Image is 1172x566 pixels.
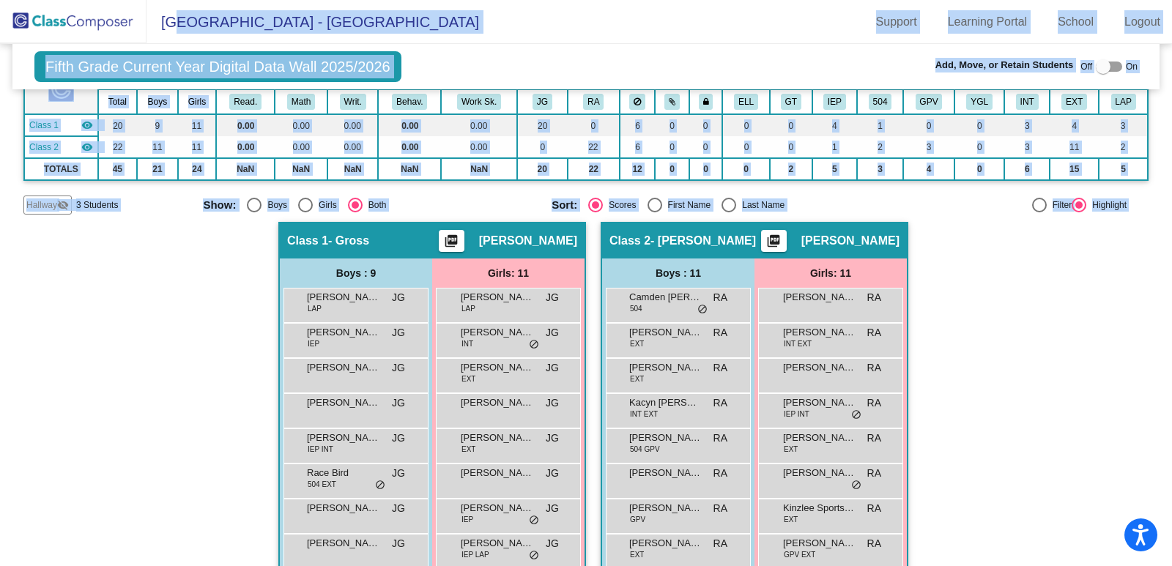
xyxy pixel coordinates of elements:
[137,136,178,158] td: 11
[761,230,787,252] button: Print Students Details
[620,136,655,158] td: 6
[546,501,559,516] span: JG
[857,136,903,158] td: 2
[823,94,846,110] button: IEP
[392,290,405,305] span: JG
[722,136,770,158] td: 0
[689,114,722,136] td: 0
[287,234,328,248] span: Class 1
[1080,60,1092,73] span: Off
[137,89,178,114] th: Boys
[533,94,552,110] button: JG
[441,114,516,136] td: 0.00
[629,395,702,410] span: Kacyn [PERSON_NAME]
[98,114,138,136] td: 20
[137,114,178,136] td: 9
[432,258,585,288] div: Girls: 11
[57,199,69,211] mat-icon: visibility_off
[655,114,689,136] td: 0
[783,536,856,551] span: [PERSON_NAME]
[1004,136,1050,158] td: 3
[630,549,644,560] span: EXT
[546,325,559,340] span: JG
[81,119,93,131] mat-icon: visibility
[867,395,881,411] span: RA
[713,360,727,376] span: RA
[689,89,722,114] th: Keep with teacher
[629,501,702,515] span: [PERSON_NAME] [PERSON_NAME]
[29,141,59,154] span: Class 2
[954,158,1004,180] td: 0
[722,158,770,180] td: 0
[770,136,812,158] td: 0
[461,536,534,551] span: [PERSON_NAME]
[783,431,856,445] span: [PERSON_NAME]
[313,198,337,212] div: Girls
[629,431,702,445] span: [PERSON_NAME] Oneowl
[308,338,319,349] span: IEP
[867,290,881,305] span: RA
[203,198,236,212] span: Show:
[1099,158,1148,180] td: 5
[552,198,577,212] span: Sort:
[966,94,993,110] button: YGL
[441,136,516,158] td: 0.00
[34,51,401,82] span: Fifth Grade Current Year Digital Data Wall 2025/2026
[378,158,441,180] td: NaN
[568,136,620,158] td: 22
[629,536,702,551] span: [PERSON_NAME]
[546,360,559,376] span: JG
[392,395,405,411] span: JG
[552,198,889,212] mat-radio-group: Select an option
[650,234,756,248] span: - [PERSON_NAME]
[262,198,287,212] div: Boys
[783,395,856,410] span: [PERSON_NAME]
[280,258,432,288] div: Boys : 9
[1016,94,1039,110] button: INT
[546,290,559,305] span: JG
[655,89,689,114] th: Keep with students
[713,431,727,446] span: RA
[736,198,785,212] div: Last Name
[630,444,660,455] span: 504 GPV
[98,136,138,158] td: 22
[178,136,217,158] td: 11
[812,89,858,114] th: Individualized Education Plan
[568,89,620,114] th: Ross Ashenfelter
[1111,94,1136,110] button: LAP
[936,10,1039,34] a: Learning Portal
[328,234,369,248] span: - Gross
[461,466,534,480] span: [PERSON_NAME]
[1126,60,1138,73] span: On
[851,409,861,421] span: do_not_disturb_alt
[784,514,798,525] span: EXT
[461,303,475,314] span: LAP
[784,549,815,560] span: GPV EXT
[783,290,856,305] span: [PERSON_NAME]
[568,114,620,136] td: 0
[216,158,275,180] td: NaN
[457,94,501,110] button: Work Sk.
[903,136,954,158] td: 3
[1086,198,1127,212] div: Highlight
[26,198,57,212] span: Hallway
[98,89,138,114] th: Total
[461,431,534,445] span: [PERSON_NAME]. [PERSON_NAME]
[857,158,903,180] td: 3
[630,514,645,525] span: GPV
[935,58,1074,72] span: Add, Move, or Retain Students
[441,158,516,180] td: NaN
[867,431,881,446] span: RA
[307,360,380,375] span: [PERSON_NAME]
[24,158,98,180] td: TOTALS
[629,360,702,375] span: [PERSON_NAME] [PERSON_NAME]
[770,114,812,136] td: 0
[178,114,217,136] td: 11
[1004,158,1050,180] td: 6
[713,466,727,481] span: RA
[1047,198,1072,212] div: Filter
[783,466,856,480] span: [PERSON_NAME]
[770,158,812,180] td: 2
[954,114,1004,136] td: 0
[857,114,903,136] td: 1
